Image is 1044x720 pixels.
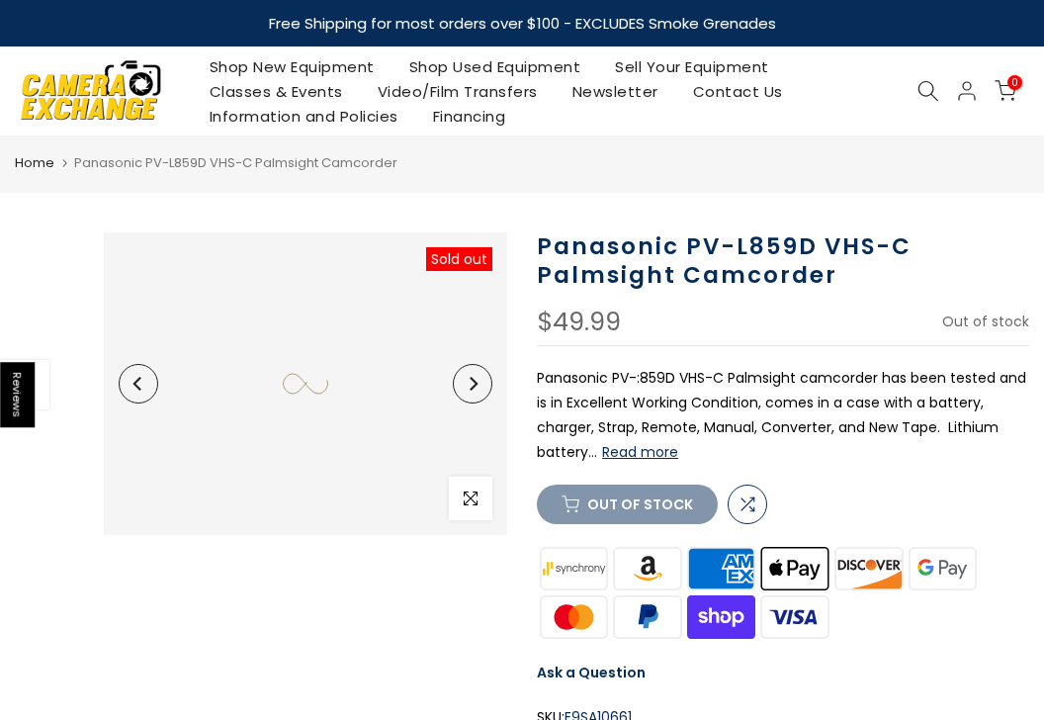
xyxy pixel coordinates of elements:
span: 0 [1007,75,1022,90]
img: shopify pay [684,592,758,641]
span: Panasonic PV-L859D VHS-C Palmsight Camcorder [74,153,397,172]
img: google pay [906,544,980,592]
a: Ask a Question [537,663,646,682]
a: Classes & Events [192,79,360,104]
a: Home [15,153,54,173]
img: paypal [611,592,685,641]
a: Newsletter [555,79,675,104]
a: Shop Used Equipment [391,54,598,79]
button: Next [453,364,492,404]
img: visa [758,592,832,641]
img: apple pay [758,544,832,592]
a: 0 [995,80,1016,102]
a: Contact Us [675,79,800,104]
a: Sell Your Equipment [598,54,787,79]
h1: Panasonic PV-L859D VHS-C Palmsight Camcorder [537,232,1029,290]
img: american express [684,544,758,592]
a: Video/Film Transfers [360,79,555,104]
a: Information and Policies [192,104,415,129]
a: Shop New Equipment [192,54,391,79]
button: Previous [119,364,158,404]
img: synchrony [537,544,611,592]
p: Panasonic PV-:859D VHS-C Palmsight camcorder has been tested and is in Excellent Working Conditio... [537,366,1029,466]
img: master [537,592,611,641]
a: Financing [415,104,523,129]
div: $49.99 [537,310,621,335]
img: discover [832,544,907,592]
button: Read more [602,443,678,461]
strong: Free Shipping for most orders over $100 - EXCLUDES Smoke Grenades [269,13,776,34]
img: amazon payments [611,544,685,592]
span: Out of stock [942,312,1029,331]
